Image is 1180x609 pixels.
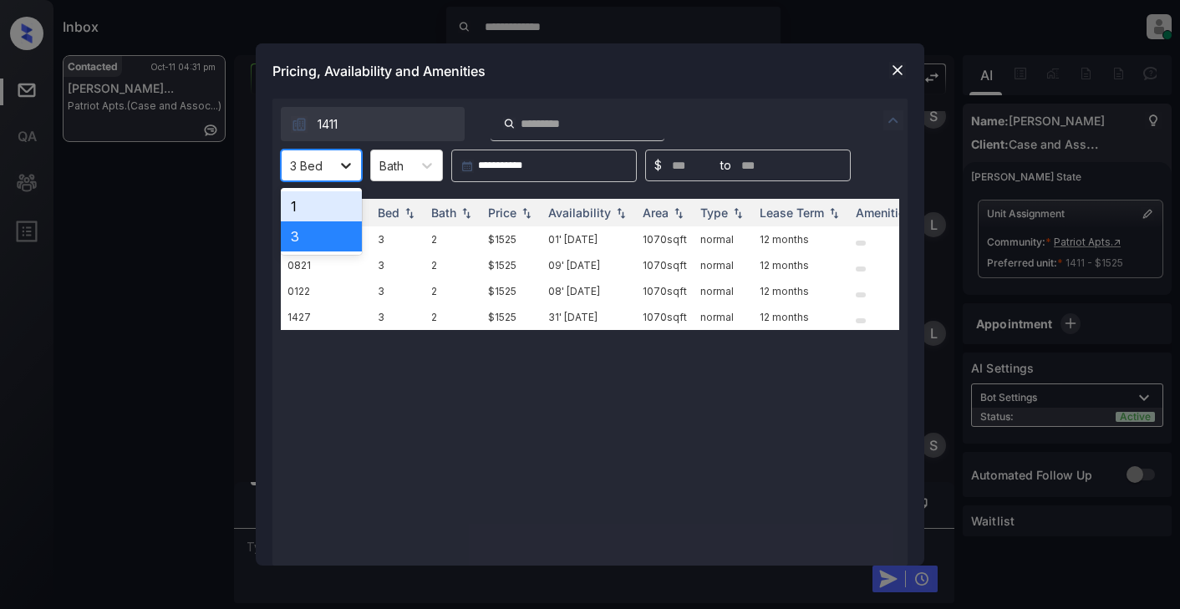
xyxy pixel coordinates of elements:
[636,304,694,330] td: 1070 sqft
[458,207,475,219] img: sorting
[318,115,338,134] span: 1411
[371,304,425,330] td: 3
[694,226,753,252] td: normal
[281,221,362,251] div: 3
[883,110,903,130] img: icon-zuma
[281,191,362,221] div: 1
[654,156,662,175] span: $
[720,156,731,175] span: to
[431,206,456,220] div: Bath
[700,206,728,220] div: Type
[425,226,481,252] td: 2
[425,252,481,278] td: 2
[488,206,516,220] div: Price
[542,304,636,330] td: 31' [DATE]
[643,206,669,220] div: Area
[518,207,535,219] img: sorting
[694,278,753,304] td: normal
[636,252,694,278] td: 1070 sqft
[291,116,308,133] img: icon-zuma
[481,252,542,278] td: $1525
[256,43,924,99] div: Pricing, Availability and Amenities
[636,278,694,304] td: 1070 sqft
[371,252,425,278] td: 3
[481,226,542,252] td: $1525
[542,278,636,304] td: 08' [DATE]
[401,207,418,219] img: sorting
[826,207,842,219] img: sorting
[281,252,371,278] td: 0821
[889,62,906,79] img: close
[481,278,542,304] td: $1525
[613,207,629,219] img: sorting
[730,207,746,219] img: sorting
[542,252,636,278] td: 09' [DATE]
[281,278,371,304] td: 0122
[371,226,425,252] td: 3
[856,206,912,220] div: Amenities
[753,252,849,278] td: 12 months
[760,206,824,220] div: Lease Term
[753,278,849,304] td: 12 months
[670,207,687,219] img: sorting
[753,226,849,252] td: 12 months
[636,226,694,252] td: 1070 sqft
[371,278,425,304] td: 3
[542,226,636,252] td: 01' [DATE]
[281,304,371,330] td: 1427
[481,304,542,330] td: $1525
[753,304,849,330] td: 12 months
[425,278,481,304] td: 2
[425,304,481,330] td: 2
[503,116,516,131] img: icon-zuma
[694,252,753,278] td: normal
[378,206,399,220] div: Bed
[694,304,753,330] td: normal
[548,206,611,220] div: Availability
